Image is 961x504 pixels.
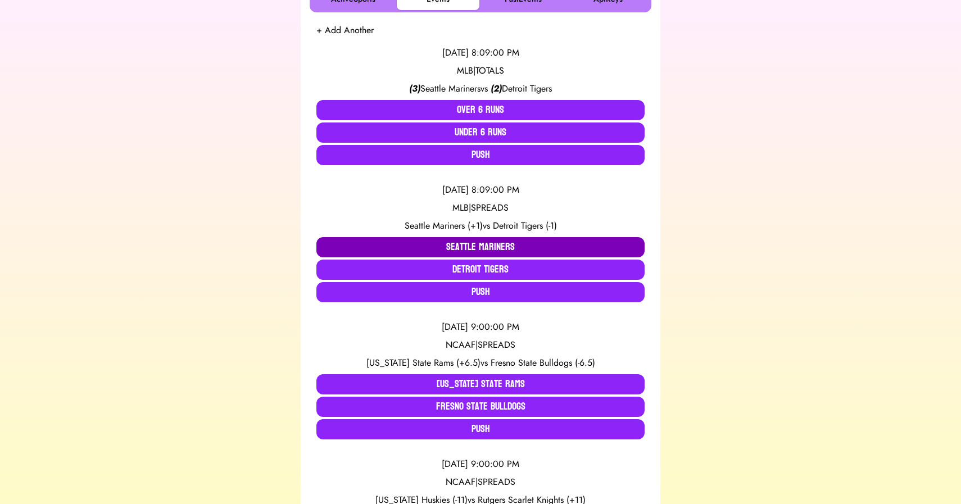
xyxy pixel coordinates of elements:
[491,356,595,369] span: Fresno State Bulldogs (-6.5)
[316,183,645,197] div: [DATE] 8:09:00 PM
[409,82,420,95] span: ( 3 )
[316,419,645,439] button: Push
[316,338,645,352] div: NCAAF | SPREADS
[316,260,645,280] button: Detroit Tigers
[316,356,645,370] div: vs
[316,475,645,489] div: NCAAF | SPREADS
[316,24,374,37] button: + Add Another
[316,100,645,120] button: Over 6 Runs
[316,64,645,78] div: MLB | TOTALS
[316,397,645,417] button: Fresno State Bulldogs
[316,82,645,96] div: vs
[316,237,645,257] button: Seattle Mariners
[491,82,502,95] span: ( 2 )
[316,374,645,394] button: [US_STATE] State Rams
[316,46,645,60] div: [DATE] 8:09:00 PM
[316,282,645,302] button: Push
[316,219,645,233] div: vs
[366,356,480,369] span: [US_STATE] State Rams (+6.5)
[316,320,645,334] div: [DATE] 9:00:00 PM
[316,145,645,165] button: Push
[316,457,645,471] div: [DATE] 9:00:00 PM
[316,201,645,215] div: MLB | SPREADS
[316,122,645,143] button: Under 6 Runs
[420,82,480,95] span: Seattle Mariners
[502,82,552,95] span: Detroit Tigers
[493,219,557,232] span: Detroit Tigers (-1)
[405,219,483,232] span: Seattle Mariners (+1)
